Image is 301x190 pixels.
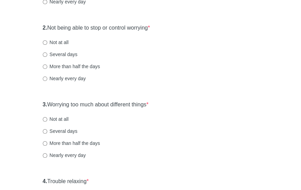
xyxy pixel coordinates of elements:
strong: 3. [43,102,47,107]
label: Trouble relaxing [43,178,89,186]
input: More than half the days [43,141,47,146]
input: Several days [43,129,47,134]
label: Not being able to stop or control worrying [43,24,150,32]
label: Several days [43,128,78,135]
label: Worrying too much about different things [43,101,149,109]
input: Nearly every day [43,153,47,158]
label: More than half the days [43,63,100,70]
input: Several days [43,52,47,57]
strong: 2. [43,25,47,31]
input: Not at all [43,117,47,122]
label: Nearly every day [43,75,86,82]
input: Not at all [43,40,47,45]
label: More than half the days [43,140,100,147]
input: Nearly every day [43,76,47,81]
strong: 4. [43,178,47,184]
label: Several days [43,51,78,58]
input: More than half the days [43,64,47,69]
label: Not at all [43,116,69,123]
label: Nearly every day [43,152,86,159]
label: Not at all [43,39,69,46]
